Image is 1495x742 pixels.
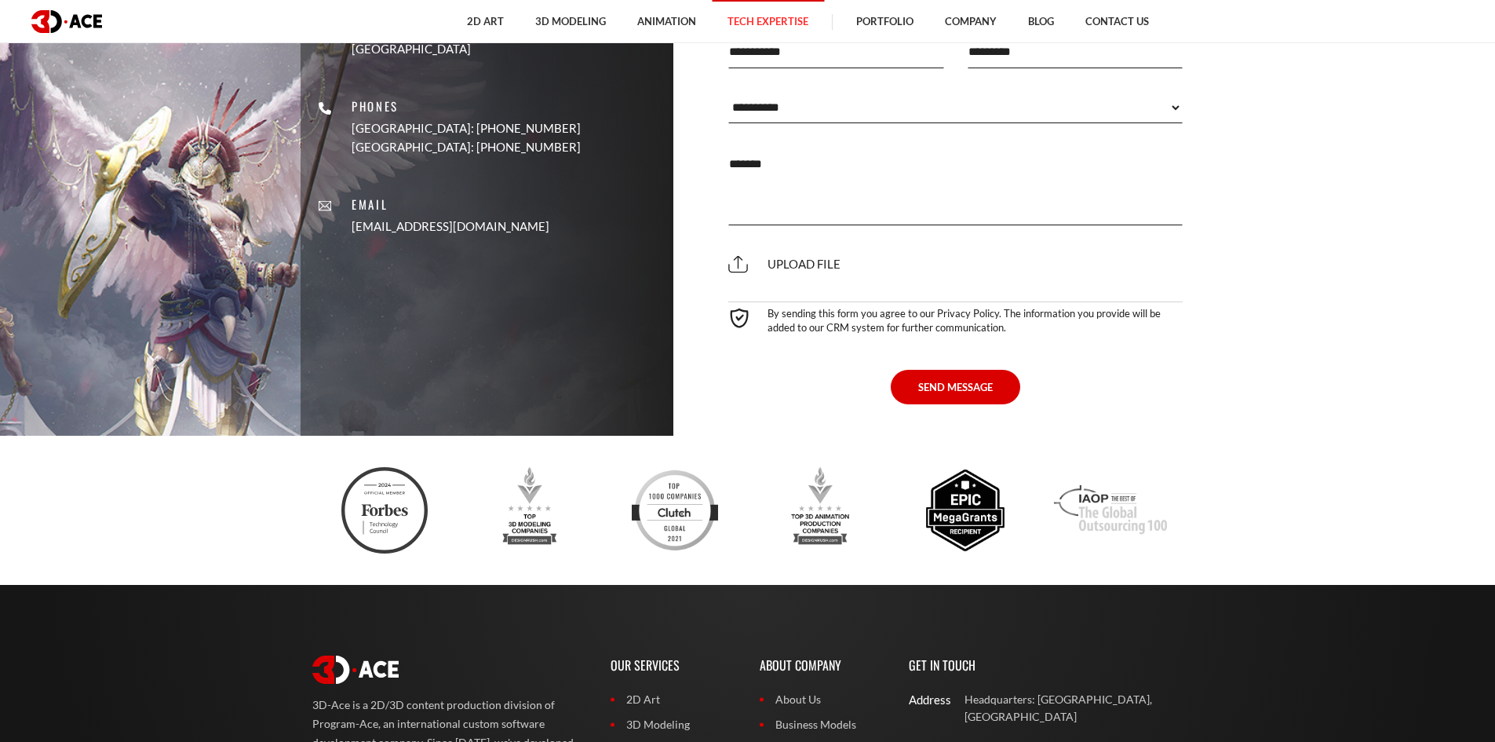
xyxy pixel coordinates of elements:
[611,640,736,691] p: Our Services
[922,467,1008,554] img: Epic megagrants recipient
[611,691,736,708] a: 2D Art
[909,691,935,709] div: Address
[352,137,581,155] p: [GEOGRAPHIC_DATA]: [PHONE_NUMBER]
[632,467,718,554] img: Clutch top developers
[352,97,581,115] p: Phones
[352,196,549,214] p: Email
[728,302,1183,334] div: By sending this form you agree to our Privacy Policy. The information you provide will be added t...
[352,217,549,236] a: [EMAIL_ADDRESS][DOMAIN_NAME]
[1054,467,1167,554] img: Iaop award
[760,716,885,733] a: Business Models
[611,716,736,733] a: 3D Modeling
[891,370,1020,404] button: SEND MESSAGE
[777,467,863,554] img: Top 3d animation production companies designrush 2023
[728,257,840,271] span: Upload file
[964,691,1183,726] p: Headquarters: [GEOGRAPHIC_DATA], [GEOGRAPHIC_DATA]
[31,10,102,33] img: logo dark
[341,467,428,554] img: Ftc badge 3d ace 2024
[312,656,399,684] img: logo white
[909,640,1183,691] p: Get In Touch
[487,467,573,554] img: Top 3d modeling companies designrush award 2023
[760,691,885,708] a: About Us
[352,119,581,137] p: [GEOGRAPHIC_DATA]: [PHONE_NUMBER]
[760,640,885,691] p: About Company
